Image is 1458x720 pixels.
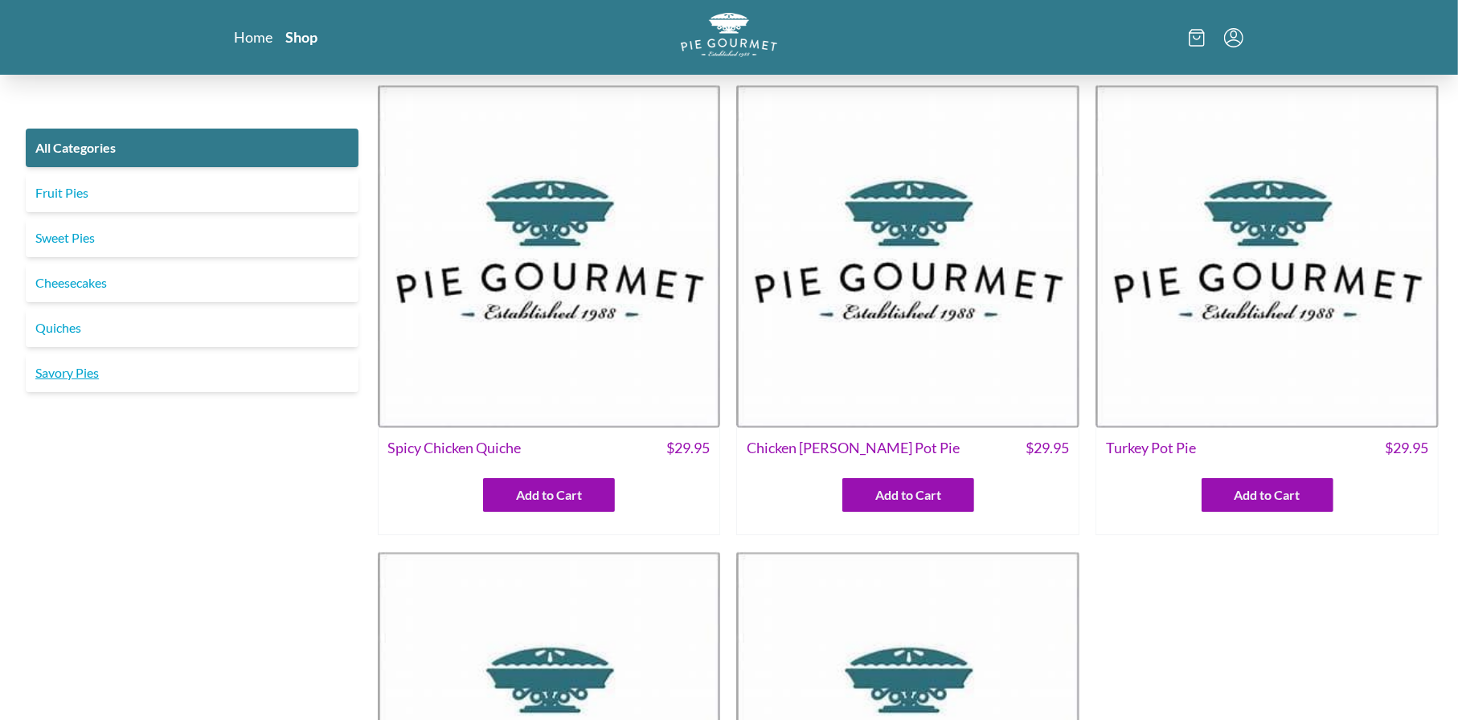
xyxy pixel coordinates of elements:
[1106,437,1196,459] span: Turkey Pot Pie
[1235,485,1300,505] span: Add to Cart
[285,27,317,47] a: Shop
[516,485,582,505] span: Add to Cart
[747,437,960,459] span: Chicken [PERSON_NAME] Pot Pie
[234,27,272,47] a: Home
[1202,478,1333,512] button: Add to Cart
[875,485,941,505] span: Add to Cart
[1026,437,1069,459] span: $ 29.95
[483,478,615,512] button: Add to Cart
[666,437,710,459] span: $ 29.95
[26,174,358,212] a: Fruit Pies
[388,437,522,459] span: Spicy Chicken Quiche
[26,219,358,257] a: Sweet Pies
[26,264,358,302] a: Cheesecakes
[26,129,358,167] a: All Categories
[378,84,721,427] img: Spicy Chicken Quiche
[1096,84,1439,427] img: Turkey Pot Pie
[681,13,777,62] a: Logo
[1385,437,1428,459] span: $ 29.95
[26,309,358,347] a: Quiches
[1224,28,1243,47] button: Menu
[736,84,1079,427] img: Chicken Curry Pot Pie
[842,478,974,512] button: Add to Cart
[681,13,777,57] img: logo
[26,354,358,392] a: Savory Pies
